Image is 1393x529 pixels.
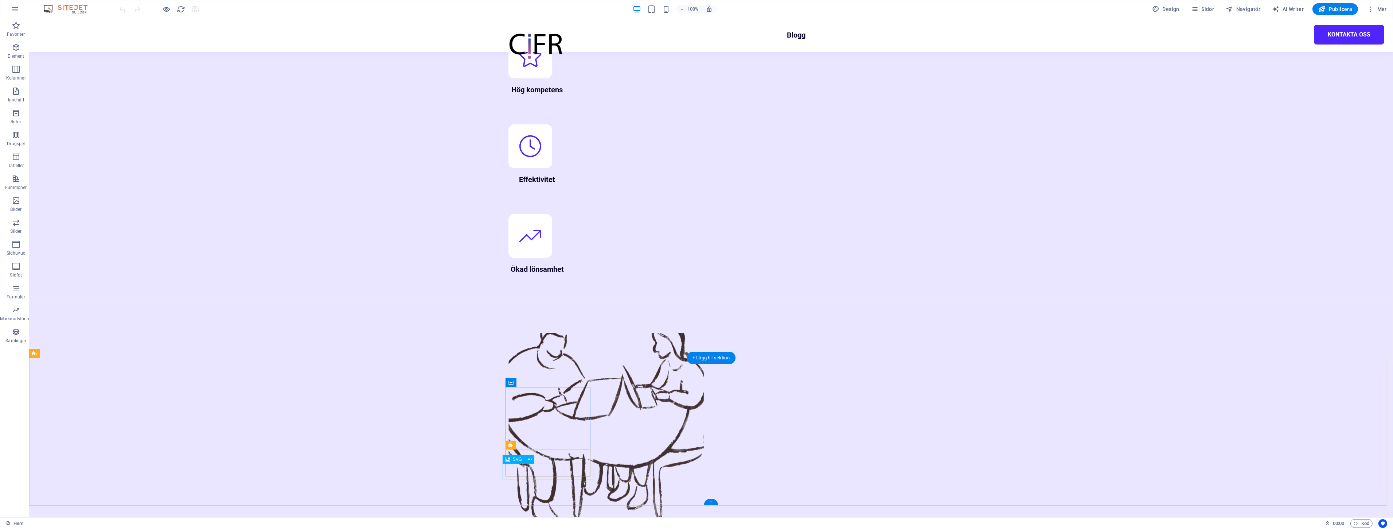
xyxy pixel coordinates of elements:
button: Design [1149,3,1182,15]
p: Sidfot [10,272,22,278]
span: Sidor [1191,5,1214,13]
span: 00 00 [1333,519,1344,528]
p: Element [8,53,24,59]
span: : [1338,521,1339,526]
button: Sidor [1188,3,1217,15]
button: Klicka här för att lämna förhandsvisningsläge och fortsätta redigera [162,5,171,13]
p: Favoriter [7,31,25,37]
span: Mer [1367,5,1387,13]
p: Samlingar [5,338,26,344]
p: Innehåll [8,97,24,103]
button: Mer [1364,3,1390,15]
i: Justera zoomnivån automatiskt vid storleksändring för att passa vald enhet. [706,6,713,12]
div: Design (Ctrl+Alt+Y) [1149,3,1182,15]
h6: Sessionstid [1325,519,1345,528]
span: SVG [513,457,522,462]
span: AI Writer [1272,5,1304,13]
div: + Lägg till sektion [687,352,735,364]
span: Design [1152,5,1179,13]
p: Rutor [11,119,22,125]
button: AI Writer [1269,3,1307,15]
p: Slider [10,228,22,234]
button: Navigatör [1223,3,1263,15]
p: Sidhuvud [7,250,26,256]
button: Publicera [1312,3,1358,15]
h6: 100% [687,5,699,13]
p: Funktioner [5,185,27,190]
span: Kod [1354,519,1369,528]
p: Tabeller [8,163,24,169]
button: 100% [676,5,702,13]
div: + [704,499,718,505]
span: Publicera [1318,5,1352,13]
p: Kolumner [6,75,26,81]
button: reload [177,5,186,13]
a: Klicka för att avbryta val. Dubbelklicka för att öppna sidor [6,519,23,528]
button: Usercentrics [1378,519,1387,528]
i: Uppdatera sida [177,5,186,13]
img: Editor Logo [42,5,97,13]
p: Bilder [10,206,22,212]
p: Dragspel [7,141,25,147]
p: Formulär [7,294,25,300]
span: Navigatör [1226,5,1260,13]
button: Kod [1350,519,1373,528]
